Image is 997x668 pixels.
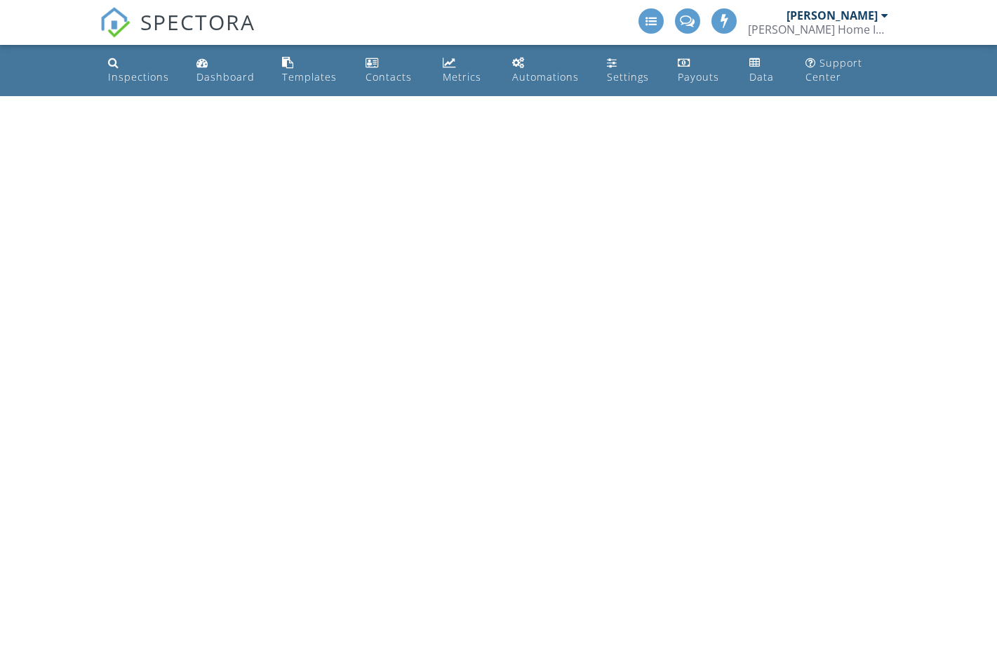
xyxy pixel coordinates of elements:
[282,70,337,83] div: Templates
[276,51,348,91] a: Templates
[437,51,496,91] a: Metrics
[601,51,661,91] a: Settings
[805,56,862,83] div: Support Center
[100,19,255,48] a: SPECTORA
[787,8,878,22] div: [PERSON_NAME]
[100,7,131,38] img: The Best Home Inspection Software - Spectora
[800,51,895,91] a: Support Center
[744,51,789,91] a: Data
[749,70,774,83] div: Data
[512,70,579,83] div: Automations
[191,51,266,91] a: Dashboard
[672,51,733,91] a: Payouts
[507,51,589,91] a: Automations (Basic)
[102,51,180,91] a: Inspections
[108,70,169,83] div: Inspections
[443,70,481,83] div: Metrics
[366,70,412,83] div: Contacts
[678,70,719,83] div: Payouts
[748,22,888,36] div: Suarez Home Inspections LLC
[607,70,649,83] div: Settings
[196,70,255,83] div: Dashboard
[360,51,426,91] a: Contacts
[140,7,255,36] span: SPECTORA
